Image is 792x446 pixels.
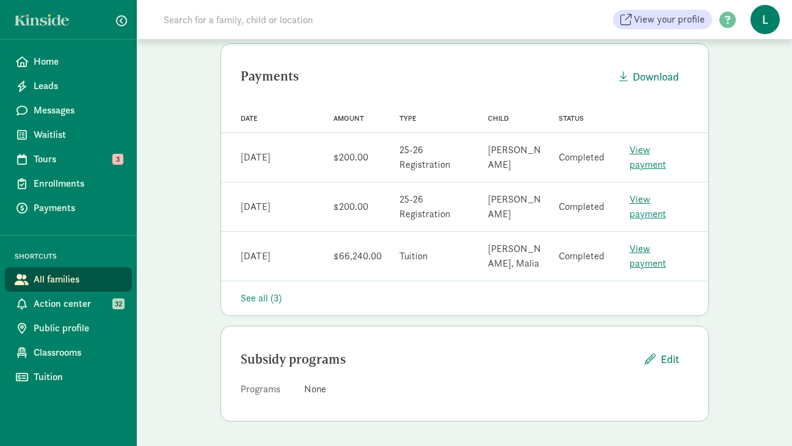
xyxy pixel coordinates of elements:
[559,150,605,165] div: Completed
[5,98,132,123] a: Messages
[5,292,132,316] a: Action center 32
[559,249,605,264] div: Completed
[633,68,679,85] span: Download
[34,272,122,287] span: All families
[34,128,122,142] span: Waitlist
[731,387,792,446] iframe: Chat Widget
[399,249,427,264] div: Tuition
[488,143,544,172] div: [PERSON_NAME]
[241,67,609,86] div: Payments
[559,200,605,214] div: Completed
[5,147,132,171] a: Tours 3
[112,298,125,309] span: 32
[630,143,666,171] a: View payment
[34,345,122,360] span: Classrooms
[333,249,382,264] div: $66,240.00
[661,351,679,367] span: Edit
[634,12,705,27] span: View your profile
[5,74,132,98] a: Leads
[488,114,509,123] span: Child
[488,242,544,271] div: [PERSON_NAME], Malia
[5,171,132,196] a: Enrollments
[34,370,122,384] span: Tuition
[5,267,132,292] a: All families
[750,5,780,34] span: L
[304,382,689,397] div: None
[630,242,666,270] a: View payment
[34,297,122,311] span: Action center
[241,114,258,123] span: Date
[559,114,584,123] span: Status
[333,200,368,214] div: $200.00
[34,79,122,93] span: Leads
[333,150,368,165] div: $200.00
[112,154,123,165] span: 3
[34,103,122,118] span: Messages
[333,114,364,123] span: Amount
[241,291,689,306] div: See all (3)
[5,365,132,389] a: Tuition
[241,382,294,401] dt: Programs
[34,152,122,167] span: Tours
[241,249,271,264] div: [DATE]
[488,192,544,221] div: [PERSON_NAME]
[5,340,132,365] a: Classrooms
[34,54,122,69] span: Home
[241,350,635,369] div: Subsidy programs
[399,192,473,221] div: 25-26 Registration
[5,196,132,220] a: Payments
[34,321,122,336] span: Public profile
[399,114,416,123] span: Type
[399,143,473,172] div: 25-26 Registration
[613,10,712,29] a: View your profile
[5,123,132,147] a: Waitlist
[635,346,689,372] button: Edit
[630,193,666,220] a: View payment
[34,201,122,215] span: Payments
[5,316,132,340] a: Public profile
[5,49,132,74] a: Home
[156,7,499,32] input: Search for a family, child or location
[34,176,122,191] span: Enrollments
[241,200,271,214] div: [DATE]
[609,63,689,90] button: Download
[241,150,271,165] div: [DATE]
